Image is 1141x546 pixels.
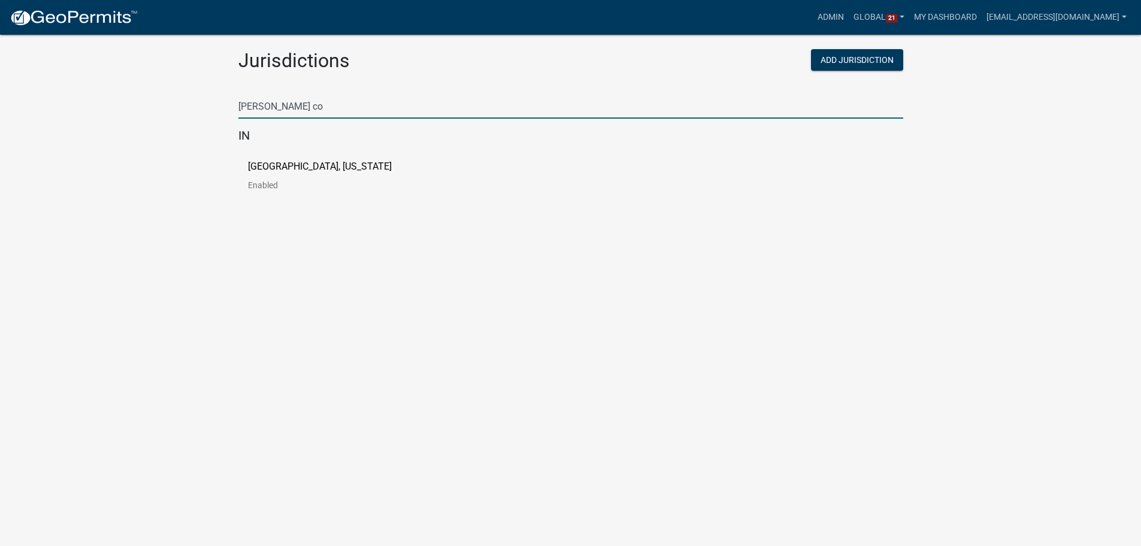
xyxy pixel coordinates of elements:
[886,14,898,23] span: 21
[849,6,910,29] a: Global21
[813,6,849,29] a: Admin
[811,49,903,71] button: Add Jurisdiction
[909,6,982,29] a: My Dashboard
[248,162,392,171] p: [GEOGRAPHIC_DATA], [US_STATE]
[238,49,562,72] h2: Jurisdictions
[982,6,1131,29] a: [EMAIL_ADDRESS][DOMAIN_NAME]
[238,128,903,143] h5: IN
[248,181,411,189] p: Enabled
[248,162,411,199] a: [GEOGRAPHIC_DATA], [US_STATE]Enabled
